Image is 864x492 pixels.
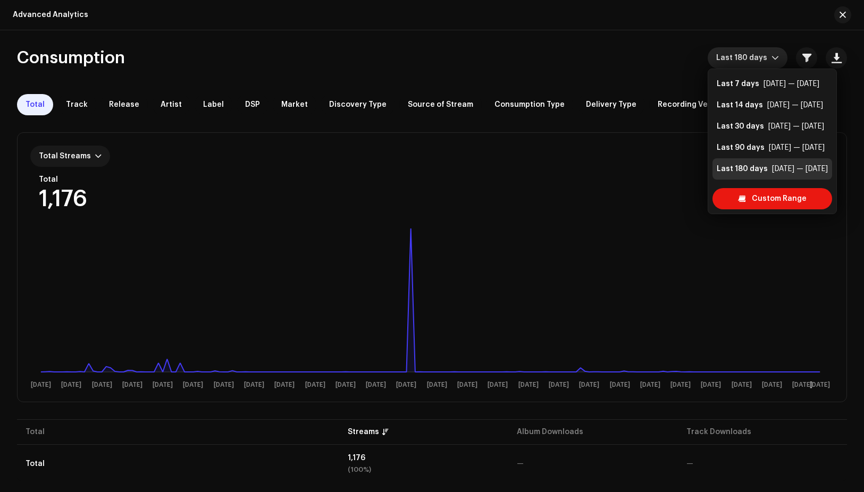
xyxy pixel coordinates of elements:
[348,454,500,462] div: 1,176
[712,158,832,180] li: Last 180 days
[281,100,308,109] span: Market
[771,47,779,69] div: dropdown trigger
[670,381,691,388] text: [DATE]
[494,100,565,109] span: Consumption Type
[701,381,721,388] text: [DATE]
[214,381,234,388] text: [DATE]
[708,69,836,205] ul: Option List
[717,142,765,153] div: Last 90 days
[586,100,636,109] span: Delivery Type
[712,180,832,201] li: Last 365 days
[769,142,825,153] div: [DATE] — [DATE]
[712,73,832,95] li: Last 7 days
[640,381,660,388] text: [DATE]
[366,381,386,388] text: [DATE]
[810,381,830,388] text: [DATE]
[244,381,264,388] text: [DATE]
[716,47,771,69] span: Last 180 days
[274,381,295,388] text: [DATE]
[717,121,764,132] div: Last 30 days
[792,381,812,388] text: [DATE]
[717,100,763,111] div: Last 14 days
[767,100,823,111] div: [DATE] — [DATE]
[768,121,824,132] div: [DATE] — [DATE]
[752,188,807,209] span: Custom Range
[712,137,832,158] li: Last 90 days
[517,460,669,468] div: —
[245,100,260,109] span: DSP
[183,381,203,388] text: [DATE]
[329,100,387,109] span: Discovery Type
[348,466,500,473] div: (100%)
[396,381,416,388] text: [DATE]
[686,460,838,468] div: —
[717,164,768,174] div: Last 180 days
[658,100,727,109] span: Recording Version
[712,95,832,116] li: Last 14 days
[549,381,569,388] text: [DATE]
[457,381,477,388] text: [DATE]
[408,100,473,109] span: Source of Stream
[518,381,539,388] text: [DATE]
[762,381,782,388] text: [DATE]
[717,79,759,89] div: Last 7 days
[161,100,182,109] span: Artist
[732,381,752,388] text: [DATE]
[712,116,832,137] li: Last 30 days
[335,381,356,388] text: [DATE]
[305,381,325,388] text: [DATE]
[772,164,828,174] div: [DATE] — [DATE]
[203,100,224,109] span: Label
[610,381,630,388] text: [DATE]
[764,79,819,89] div: [DATE] — [DATE]
[488,381,508,388] text: [DATE]
[579,381,599,388] text: [DATE]
[427,381,447,388] text: [DATE]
